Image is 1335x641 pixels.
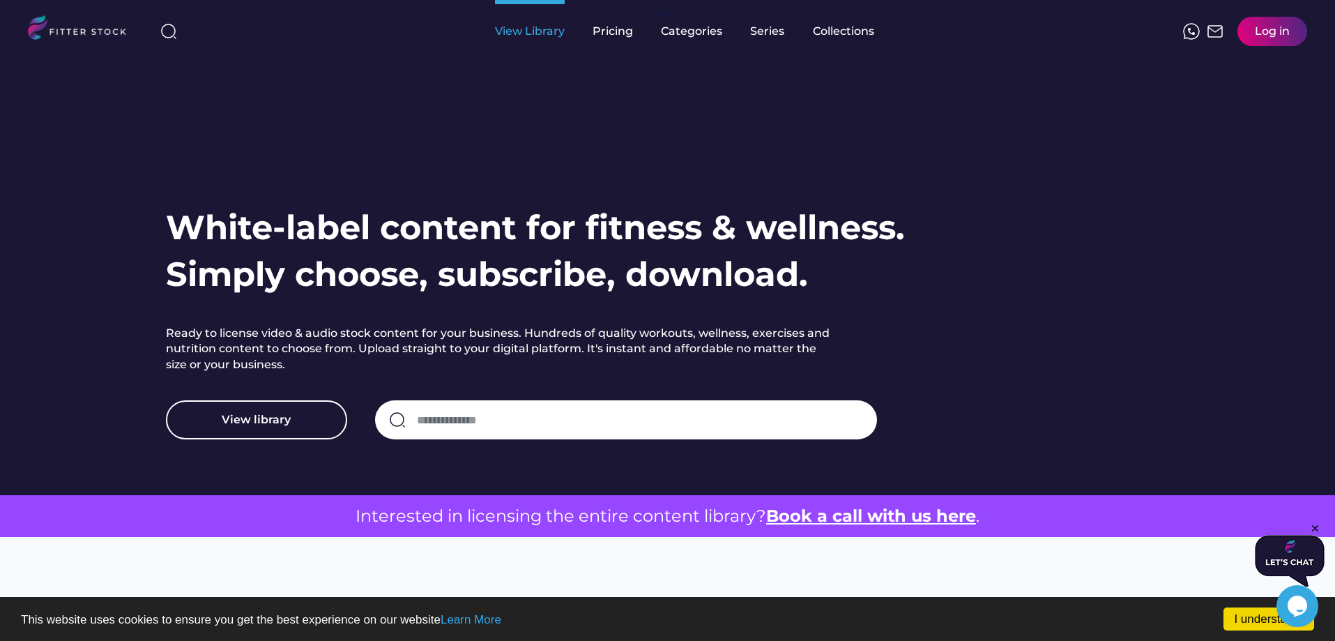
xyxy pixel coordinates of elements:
iframe: chat widget [1276,585,1321,627]
iframe: chat widget [1255,522,1325,587]
img: Frame%2051.svg [1207,23,1223,40]
img: meteor-icons_whatsapp%20%281%29.svg [1183,23,1200,40]
a: I understand! [1223,608,1314,631]
p: This website uses cookies to ensure you get the best experience on our website [21,614,1314,626]
a: Learn More [441,613,501,626]
button: View library [166,400,347,439]
h2: Ready to license video & audio stock content for your business. Hundreds of quality workouts, wel... [166,326,835,372]
div: Collections [813,24,874,39]
a: Book a call with us here [766,506,976,526]
div: fvck [661,7,679,21]
div: Log in [1255,24,1290,39]
img: LOGO.svg [28,15,138,44]
h1: White-label content for fitness & wellness. Simply choose, subscribe, download. [166,204,905,298]
div: Pricing [593,24,633,39]
div: Categories [661,24,722,39]
div: Series [750,24,785,39]
img: search-normal.svg [389,412,406,428]
div: View Library [495,24,565,39]
img: search-normal%203.svg [160,23,177,40]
